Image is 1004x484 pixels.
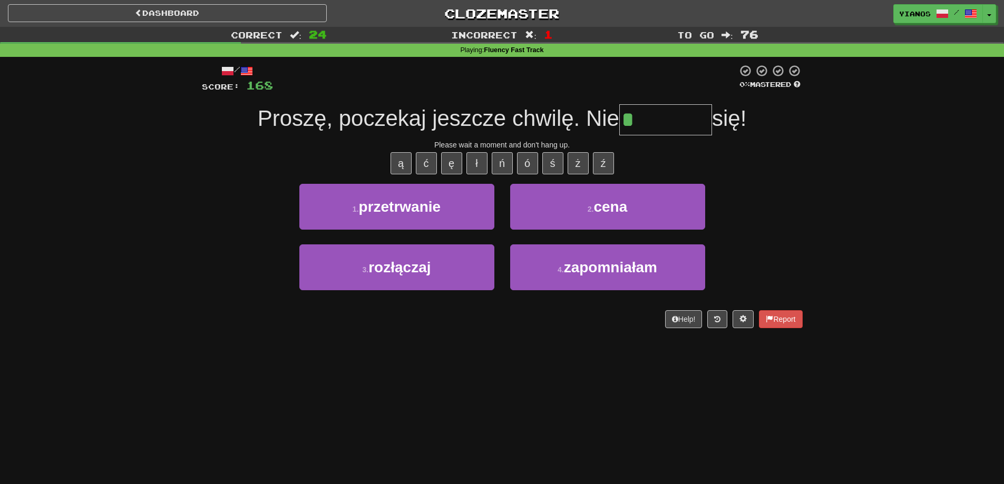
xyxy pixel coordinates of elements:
[544,28,553,41] span: 1
[677,29,714,40] span: To go
[451,29,518,40] span: Incorrect
[343,4,661,23] a: Clozemaster
[759,310,802,328] button: Report
[484,46,543,54] strong: Fluency Fast Track
[290,31,301,39] span: :
[899,9,931,18] span: yianos
[737,80,803,90] div: Mastered
[202,82,240,91] span: Score:
[665,310,703,328] button: Help!
[492,152,513,174] button: ń
[299,184,494,230] button: 1.przetrwanie
[954,8,959,16] span: /
[202,140,803,150] div: Please wait a moment and don't hang up.
[363,265,369,274] small: 3 .
[525,31,537,39] span: :
[466,152,488,174] button: ł
[739,80,750,88] span: 0 %
[231,29,282,40] span: Correct
[258,106,619,131] span: Proszę, poczekaj jeszcze chwilę. Nie
[588,205,594,213] small: 2 .
[441,152,462,174] button: ę
[368,259,431,275] span: rozłączaj
[510,184,705,230] button: 2.cena
[558,265,564,274] small: 4 .
[593,152,614,174] button: ź
[517,152,538,174] button: ó
[568,152,589,174] button: ż
[542,152,563,174] button: ś
[740,28,758,41] span: 76
[202,64,273,77] div: /
[8,4,327,22] a: Dashboard
[564,259,657,275] span: zapomniałam
[510,244,705,290] button: 4.zapomniałam
[416,152,437,174] button: ć
[707,310,727,328] button: Round history (alt+y)
[309,28,327,41] span: 24
[359,199,441,215] span: przetrwanie
[893,4,983,23] a: yianos /
[722,31,733,39] span: :
[712,106,746,131] span: się!
[391,152,412,174] button: ą
[246,78,273,92] span: 168
[299,244,494,290] button: 3.rozłączaj
[593,199,627,215] span: cena
[353,205,359,213] small: 1 .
